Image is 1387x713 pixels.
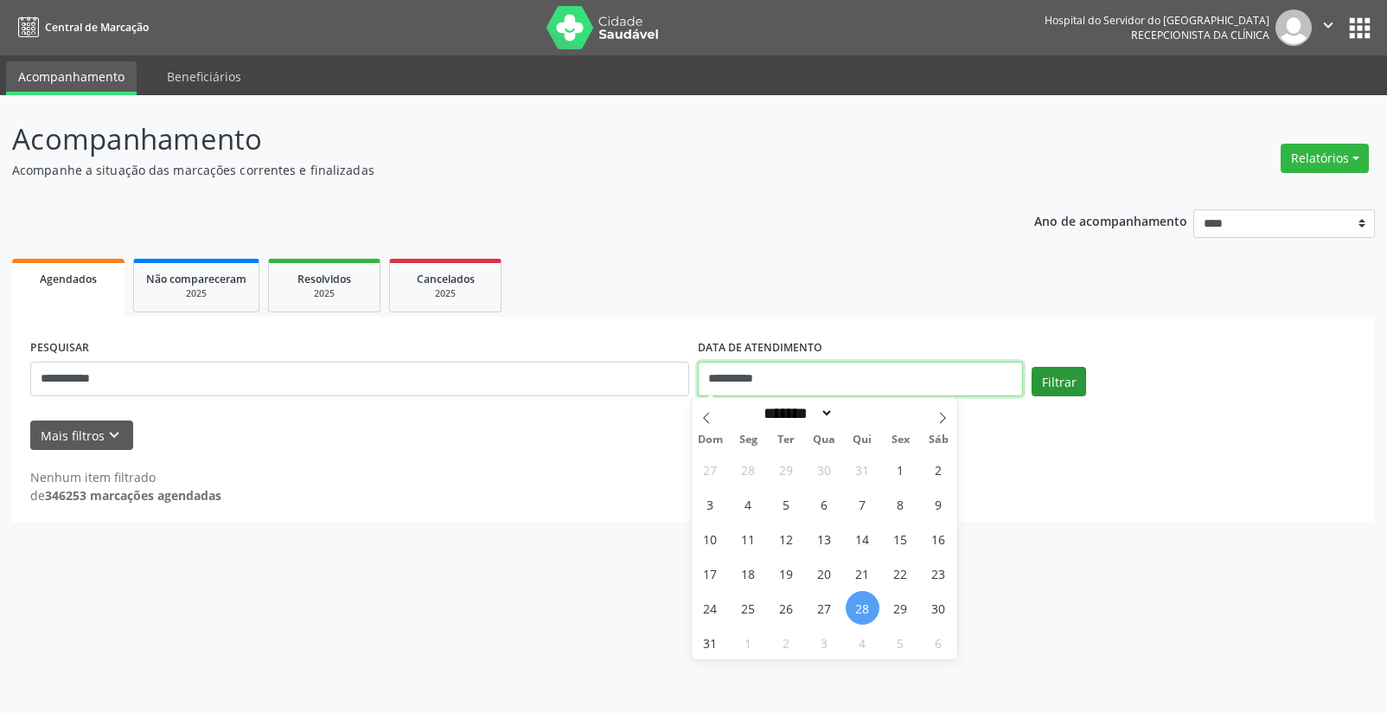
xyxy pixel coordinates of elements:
span: Agosto 8, 2025 [884,487,917,521]
p: Acompanhamento [12,118,966,161]
span: Agosto 20, 2025 [808,556,841,590]
label: DATA DE ATENDIMENTO [698,335,822,362]
span: Qui [843,434,881,446]
i: keyboard_arrow_down [105,426,124,445]
div: 2025 [146,287,246,300]
span: Julho 29, 2025 [770,453,803,486]
span: Agosto 2, 2025 [922,453,956,486]
span: Julho 28, 2025 [732,453,765,486]
span: Agosto 10, 2025 [693,522,727,556]
div: 2025 [281,287,368,300]
span: Agosto 28, 2025 [846,591,879,625]
p: Ano de acompanhamento [1034,209,1187,231]
span: Agosto 17, 2025 [693,556,727,590]
span: Cancelados [417,272,475,286]
span: Sex [881,434,919,446]
span: Dom [692,434,730,446]
span: Resolvidos [297,272,351,286]
span: Agosto 1, 2025 [884,453,917,486]
span: Setembro 2, 2025 [770,626,803,659]
span: Julho 31, 2025 [846,453,879,486]
strong: 346253 marcações agendadas [45,487,221,504]
span: Agosto 3, 2025 [693,487,727,521]
div: de [30,486,221,504]
div: Hospital do Servidor do [GEOGRAPHIC_DATA] [1045,13,1269,28]
span: Agosto 6, 2025 [808,487,841,521]
span: Agosto 13, 2025 [808,522,841,556]
span: Agosto 24, 2025 [693,591,727,625]
span: Agosto 4, 2025 [732,487,765,521]
button: Relatórios [1281,144,1369,173]
button: Mais filtroskeyboard_arrow_down [30,421,133,451]
span: Qua [805,434,843,446]
span: Agosto 31, 2025 [693,626,727,659]
span: Ter [767,434,805,446]
span: Agendados [40,272,97,286]
a: Acompanhamento [6,61,137,95]
span: Central de Marcação [45,20,149,35]
span: Agosto 9, 2025 [922,487,956,521]
div: Nenhum item filtrado [30,468,221,486]
button: apps [1345,13,1375,43]
span: Não compareceram [146,272,246,286]
span: Agosto 30, 2025 [922,591,956,625]
span: Agosto 5, 2025 [770,487,803,521]
p: Acompanhe a situação das marcações correntes e finalizadas [12,161,966,179]
select: Month [758,404,834,422]
label: PESQUISAR [30,335,89,362]
span: Agosto 12, 2025 [770,522,803,556]
span: Agosto 18, 2025 [732,556,765,590]
input: Year [834,404,891,422]
span: Agosto 15, 2025 [884,522,917,556]
span: Agosto 29, 2025 [884,591,917,625]
span: Julho 27, 2025 [693,453,727,486]
span: Agosto 19, 2025 [770,556,803,590]
span: Sáb [919,434,957,446]
i:  [1319,16,1338,35]
span: Setembro 3, 2025 [808,626,841,659]
span: Recepcionista da clínica [1131,28,1269,42]
button: Filtrar [1032,367,1086,396]
span: Agosto 14, 2025 [846,522,879,556]
span: Setembro 1, 2025 [732,626,765,659]
span: Agosto 26, 2025 [770,591,803,625]
span: Agosto 22, 2025 [884,556,917,590]
span: Agosto 21, 2025 [846,556,879,590]
span: Agosto 23, 2025 [922,556,956,590]
span: Agosto 25, 2025 [732,591,765,625]
div: 2025 [402,287,489,300]
a: Beneficiários [155,61,253,92]
span: Agosto 16, 2025 [922,522,956,556]
button:  [1312,10,1345,46]
img: img [1275,10,1312,46]
span: Setembro 5, 2025 [884,626,917,659]
span: Julho 30, 2025 [808,453,841,486]
span: Seg [729,434,767,446]
span: Agosto 7, 2025 [846,487,879,521]
span: Agosto 11, 2025 [732,522,765,556]
span: Setembro 6, 2025 [922,626,956,659]
span: Setembro 4, 2025 [846,626,879,659]
span: Agosto 27, 2025 [808,591,841,625]
a: Central de Marcação [12,13,149,42]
